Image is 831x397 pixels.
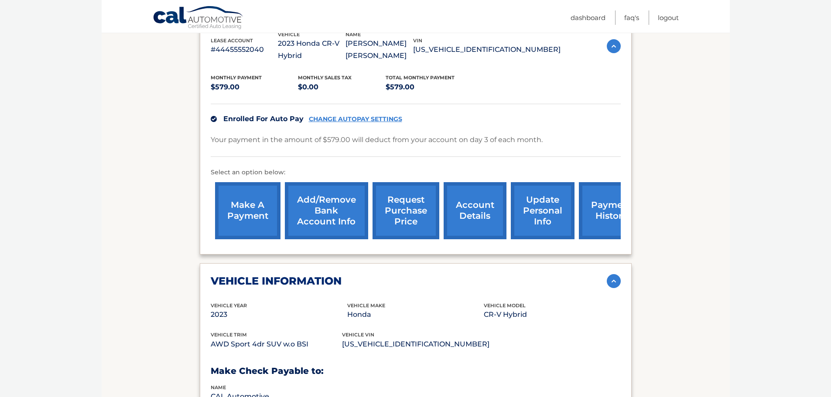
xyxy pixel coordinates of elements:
img: accordion-active.svg [607,39,621,53]
a: Cal Automotive [153,6,244,31]
p: [US_VEHICLE_IDENTIFICATION_NUMBER] [342,338,489,350]
p: 2023 [211,309,347,321]
span: lease account [211,37,253,44]
img: check.svg [211,116,217,122]
p: $579.00 [386,81,473,93]
a: payment history [579,182,644,239]
img: accordion-active.svg [607,274,621,288]
p: [US_VEHICLE_IDENTIFICATION_NUMBER] [413,44,561,56]
h3: Make Check Payable to: [211,366,621,377]
span: vehicle model [484,302,526,309]
p: Select an option below: [211,167,621,178]
a: update personal info [511,182,575,239]
span: Monthly sales Tax [298,75,352,81]
p: $0.00 [298,81,386,93]
a: Dashboard [571,10,605,25]
p: Your payment in the amount of $579.00 will deduct from your account on day 3 of each month. [211,134,543,146]
p: #44455552040 [211,44,278,56]
a: Logout [658,10,679,25]
a: make a payment [215,182,280,239]
span: vehicle [278,31,300,37]
span: Monthly Payment [211,75,262,81]
span: name [345,31,361,37]
span: vehicle make [347,302,385,309]
span: vehicle vin [342,332,374,338]
h2: vehicle information [211,275,342,288]
span: Total Monthly Payment [386,75,455,81]
span: Enrolled For Auto Pay [223,115,304,123]
span: vehicle trim [211,332,247,338]
p: AWD Sport 4dr SUV w.o BSI [211,338,342,350]
span: vehicle Year [211,302,247,309]
p: 2023 Honda CR-V Hybrid [278,37,345,62]
p: $579.00 [211,81,298,93]
a: Add/Remove bank account info [285,182,368,239]
span: vin [413,37,422,44]
p: CR-V Hybrid [484,309,620,321]
a: account details [444,182,506,239]
a: FAQ's [624,10,639,25]
p: Honda [347,309,484,321]
p: [PERSON_NAME] [PERSON_NAME] [345,37,413,62]
span: name [211,384,226,390]
a: CHANGE AUTOPAY SETTINGS [309,115,402,123]
a: request purchase price [373,182,439,239]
